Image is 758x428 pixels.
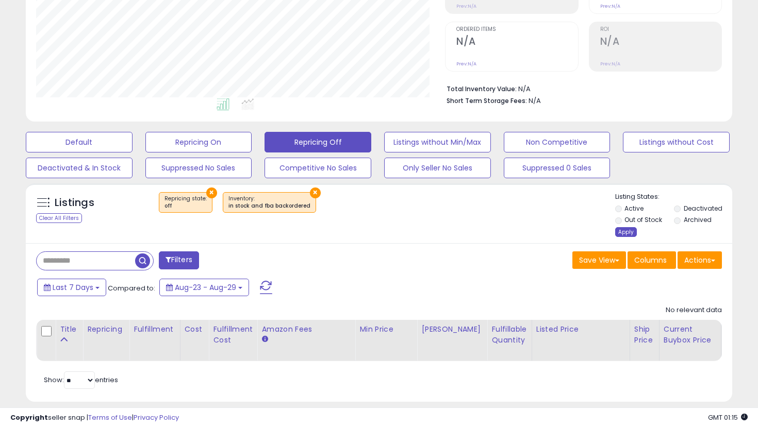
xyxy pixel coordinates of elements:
[44,375,118,385] span: Show: entries
[228,202,310,210] div: in stock and fba backordered
[164,195,207,210] span: Repricing state :
[145,158,252,178] button: Suppressed No Sales
[624,204,644,213] label: Active
[185,324,205,335] div: Cost
[261,324,351,335] div: Amazon Fees
[265,158,371,178] button: Competitive No Sales
[572,251,626,269] button: Save View
[684,215,712,224] label: Archived
[359,324,413,335] div: Min Price
[447,82,714,94] li: N/A
[664,324,717,346] div: Current Buybox Price
[456,61,476,67] small: Prev: N/A
[634,324,655,346] div: Ship Price
[600,36,721,49] h2: N/A
[504,132,611,152] button: Non Competitive
[206,187,217,198] button: ×
[447,96,527,105] b: Short Term Storage Fees:
[634,255,667,265] span: Columns
[384,158,491,178] button: Only Seller No Sales
[684,204,722,213] label: Deactivated
[164,202,207,210] div: off
[456,36,578,49] h2: N/A
[678,251,722,269] button: Actions
[310,187,321,198] button: ×
[26,158,133,178] button: Deactivated & In Stock
[600,3,620,9] small: Prev: N/A
[708,413,748,422] span: 2025-09-6 01:15 GMT
[10,413,179,423] div: seller snap | |
[159,251,199,269] button: Filters
[60,324,78,335] div: Title
[53,282,93,293] span: Last 7 Days
[134,324,175,335] div: Fulfillment
[88,413,132,422] a: Terms of Use
[384,132,491,152] button: Listings without Min/Max
[666,305,722,315] div: No relevant data
[26,132,133,152] button: Default
[615,227,637,237] div: Apply
[175,282,236,293] span: Aug-23 - Aug-29
[600,27,721,32] span: ROI
[159,279,249,296] button: Aug-23 - Aug-29
[55,196,94,210] h5: Listings
[37,279,106,296] button: Last 7 Days
[228,195,310,210] span: Inventory :
[36,213,82,223] div: Clear All Filters
[421,324,483,335] div: [PERSON_NAME]
[628,251,676,269] button: Columns
[536,324,625,335] div: Listed Price
[456,3,476,9] small: Prev: N/A
[623,132,730,152] button: Listings without Cost
[447,84,517,93] b: Total Inventory Value:
[108,283,155,293] span: Compared to:
[87,324,125,335] div: Repricing
[456,27,578,32] span: Ordered Items
[10,413,48,422] strong: Copyright
[600,61,620,67] small: Prev: N/A
[213,324,253,346] div: Fulfillment Cost
[615,192,733,202] p: Listing States:
[265,132,371,152] button: Repricing Off
[491,324,527,346] div: Fulfillable Quantity
[261,335,268,344] small: Amazon Fees.
[145,132,252,152] button: Repricing On
[529,96,541,106] span: N/A
[624,215,662,224] label: Out of Stock
[134,413,179,422] a: Privacy Policy
[504,158,611,178] button: Suppressed 0 Sales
